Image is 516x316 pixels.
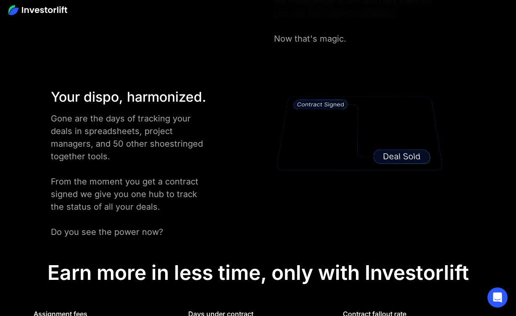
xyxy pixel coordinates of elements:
[51,87,210,107] div: Your dispo, harmonized.
[47,261,469,285] div: Earn more in less time, only with Investorlift
[51,112,210,238] div: Gone are the days of tracking your deals in spreadsheets, project managers, and 50 other shoestri...
[487,287,508,308] div: Open Intercom Messenger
